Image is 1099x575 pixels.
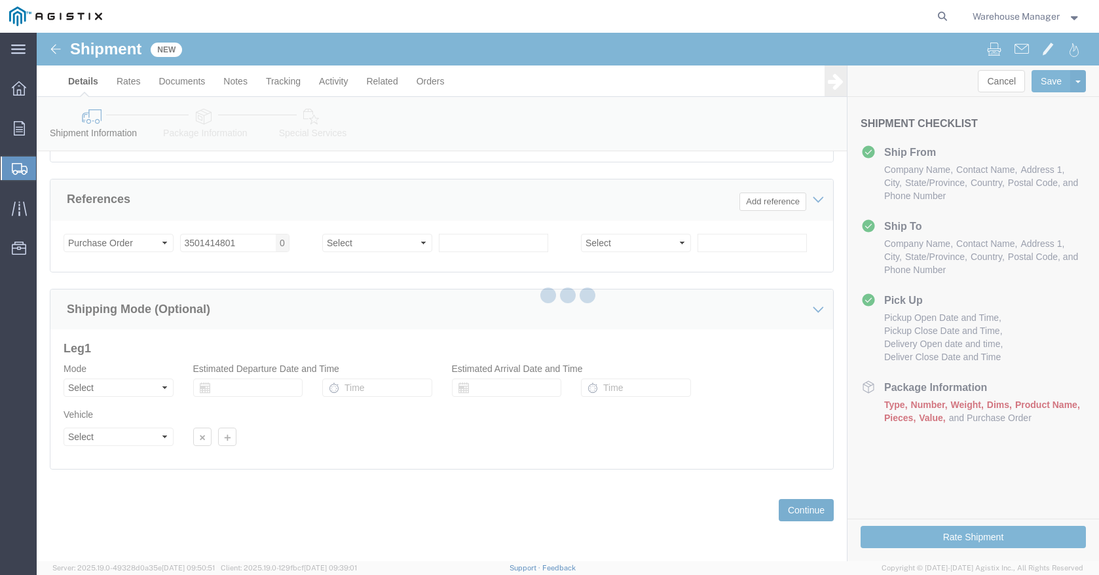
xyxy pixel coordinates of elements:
[542,564,576,572] a: Feedback
[510,564,542,572] a: Support
[9,7,102,26] img: logo
[972,9,1081,24] button: Warehouse Manager
[221,564,357,572] span: Client: 2025.19.0-129fbcf
[52,564,215,572] span: Server: 2025.19.0-49328d0a35e
[882,563,1083,574] span: Copyright © [DATE]-[DATE] Agistix Inc., All Rights Reserved
[973,9,1060,24] span: Warehouse Manager
[162,564,215,572] span: [DATE] 09:50:51
[304,564,357,572] span: [DATE] 09:39:01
